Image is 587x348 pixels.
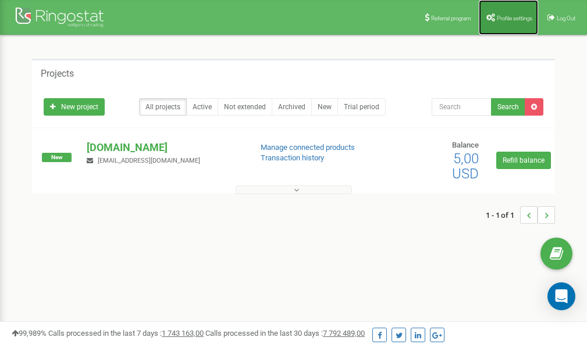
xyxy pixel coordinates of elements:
[98,157,200,164] span: [EMAIL_ADDRESS][DOMAIN_NAME]
[48,329,204,338] span: Calls processed in the last 7 days :
[44,98,105,116] a: New project
[261,143,355,152] a: Manage connected products
[139,98,187,116] a: All projects
[42,153,72,162] span: New
[323,329,365,338] u: 7 792 489,00
[486,195,555,235] nav: ...
[452,141,479,149] span: Balance
[432,98,492,116] input: Search
[497,15,532,21] span: Profile settings
[87,140,241,155] p: [DOMAIN_NAME]
[272,98,312,116] a: Archived
[41,69,74,79] h5: Projects
[205,329,365,338] span: Calls processed in the last 30 days :
[496,152,551,169] a: Refill balance
[557,15,575,21] span: Log Out
[491,98,525,116] button: Search
[261,153,324,162] a: Transaction history
[12,329,47,338] span: 99,989%
[218,98,272,116] a: Not extended
[486,206,520,224] span: 1 - 1 of 1
[452,150,479,182] span: 5,00 USD
[337,98,386,116] a: Trial period
[431,15,471,21] span: Referral program
[162,329,204,338] u: 1 743 163,00
[547,282,575,310] div: Open Intercom Messenger
[311,98,338,116] a: New
[186,98,218,116] a: Active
